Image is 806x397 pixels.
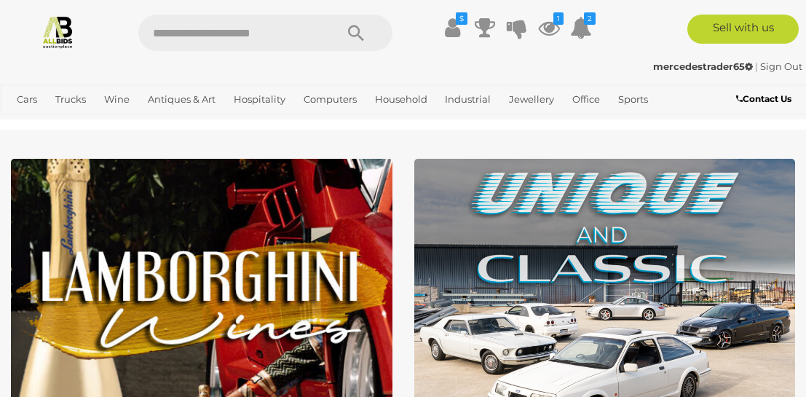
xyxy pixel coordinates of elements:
a: Sports [612,87,654,111]
a: Sign Out [760,60,802,72]
a: 1 [538,15,560,41]
i: $ [456,12,467,25]
button: Search [320,15,392,51]
a: 2 [570,15,592,41]
a: Antiques & Art [142,87,221,111]
a: Trucks [50,87,92,111]
a: Cars [11,87,43,111]
a: Industrial [439,87,497,111]
i: 2 [584,12,596,25]
a: Sell with us [687,15,799,44]
img: Allbids.com.au [41,15,75,49]
a: Contact Us [736,91,795,107]
i: 1 [553,12,564,25]
a: $ [442,15,464,41]
a: Office [566,87,606,111]
strong: mercedestrader65 [653,60,753,72]
a: Household [369,87,433,111]
b: Contact Us [736,93,791,104]
a: [GEOGRAPHIC_DATA] [11,111,126,135]
a: Computers [298,87,363,111]
span: | [755,60,758,72]
a: mercedestrader65 [653,60,755,72]
a: Wine [98,87,135,111]
a: Hospitality [228,87,291,111]
a: Jewellery [503,87,560,111]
